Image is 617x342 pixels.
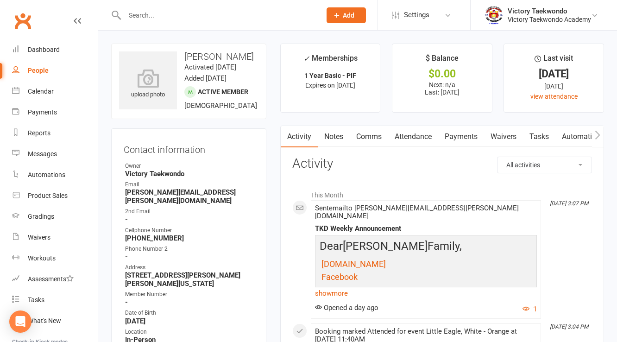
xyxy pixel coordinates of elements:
div: Gradings [28,213,54,220]
a: Reports [12,123,98,144]
a: Facebook [321,273,358,282]
button: Add [327,7,366,23]
div: 2nd Email [125,207,254,216]
span: Dear [320,240,343,253]
div: Messages [28,150,57,158]
strong: - [125,298,254,306]
strong: [DATE] [125,317,254,325]
i: ✓ [303,54,309,63]
a: Gradings [12,206,98,227]
div: Email [125,180,254,189]
a: Messages [12,144,98,165]
div: TKD Weekly Announcement [315,225,537,233]
div: upload photo [119,69,177,100]
span: Add [343,12,354,19]
a: Waivers [12,227,98,248]
a: What's New [12,310,98,331]
strong: - [125,215,254,224]
span: Expires on [DATE] [305,82,355,89]
div: Payments [28,108,57,116]
strong: [STREET_ADDRESS][PERSON_NAME][PERSON_NAME][US_STATE] [125,271,254,288]
a: Comms [350,126,388,147]
strong: Victory Taekwondo [125,170,254,178]
strong: [PHONE_NUMBER] [125,234,254,242]
a: Payments [12,102,98,123]
a: Waivers [484,126,523,147]
span: [DOMAIN_NAME] [321,259,386,269]
i: [DATE] 3:07 PM [550,200,588,207]
div: Victory Taekwondo Academy [508,15,591,24]
strong: 1 Year Basic - PIF [304,72,356,79]
li: This Month [292,185,592,200]
div: Reports [28,129,50,137]
div: Tasks [28,296,44,304]
div: Phone Number 2 [125,245,254,253]
div: [DATE] [512,81,595,91]
div: Cellphone Number [125,226,254,235]
a: view attendance [530,93,578,100]
div: $0.00 [401,69,484,79]
div: Owner [125,162,254,171]
button: 1 [523,304,537,315]
p: Next: n/a Last: [DATE] [401,81,484,96]
a: Automations [555,126,611,147]
div: Member Number [125,290,254,299]
a: Notes [318,126,350,147]
div: Victory Taekwondo [508,7,591,15]
a: [DOMAIN_NAME] [321,260,386,269]
div: $ Balance [426,52,459,69]
a: Activity [281,126,318,147]
a: Workouts [12,248,98,269]
a: Attendance [388,126,438,147]
a: Automations [12,165,98,185]
a: Payments [438,126,484,147]
span: [PERSON_NAME] [343,240,428,253]
div: Location [125,328,254,336]
a: Product Sales [12,185,98,206]
i: [DATE] 3:04 PM [550,323,588,330]
div: Calendar [28,88,54,95]
strong: [PERSON_NAME][EMAIL_ADDRESS][PERSON_NAME][DOMAIN_NAME] [125,188,254,205]
a: Tasks [12,290,98,310]
a: Assessments [12,269,98,290]
div: Last visit [535,52,573,69]
a: Calendar [12,81,98,102]
span: Opened a day ago [315,304,378,312]
time: Added [DATE] [184,74,227,82]
div: Product Sales [28,192,68,199]
div: [DATE] [512,69,595,79]
a: Tasks [523,126,555,147]
a: show more [315,287,537,300]
div: Date of Birth [125,309,254,317]
input: Search... [122,9,315,22]
div: Dashboard [28,46,60,53]
a: People [12,60,98,81]
div: Waivers [28,234,50,241]
div: Assessments [28,275,74,283]
div: Address [125,263,254,272]
span: Sent email to [PERSON_NAME][EMAIL_ADDRESS][PERSON_NAME][DOMAIN_NAME] [315,204,519,220]
span: Facebook [321,272,358,282]
div: Automations [28,171,65,178]
div: Memberships [303,52,358,70]
span: Active member [198,88,248,95]
a: Dashboard [12,39,98,60]
h3: Activity [292,157,592,171]
strong: - [125,253,254,261]
img: thumb_image1542833429.png [485,6,503,25]
div: People [28,67,49,74]
span: Settings [404,5,429,25]
span: Family, [428,240,462,253]
h3: [PERSON_NAME] [119,51,258,62]
span: Instagram [321,285,359,295]
h3: Contact information [124,141,254,155]
a: Clubworx [11,9,34,32]
time: Activated [DATE] [184,63,236,71]
span: [DEMOGRAPHIC_DATA] [184,101,257,110]
div: Workouts [28,254,56,262]
div: What's New [28,317,61,324]
div: Open Intercom Messenger [9,310,31,333]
